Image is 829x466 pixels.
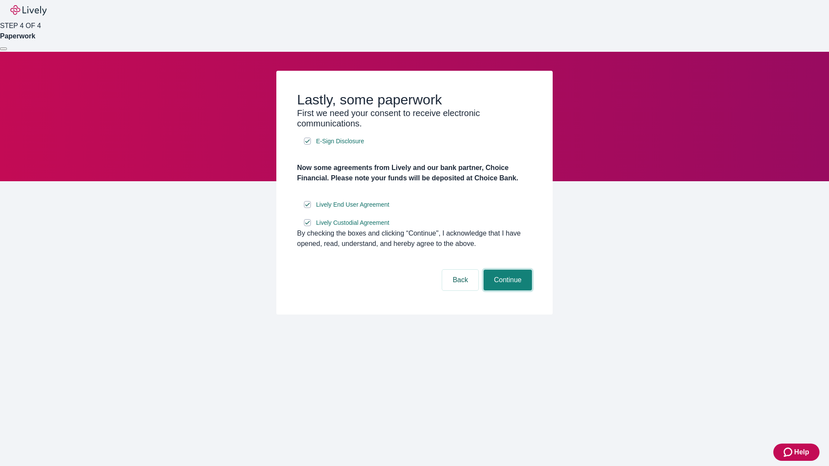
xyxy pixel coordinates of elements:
h4: Now some agreements from Lively and our bank partner, Choice Financial. Please note your funds wi... [297,163,532,183]
div: By checking the boxes and clicking “Continue", I acknowledge that I have opened, read, understand... [297,228,532,249]
h2: Lastly, some paperwork [297,91,532,108]
span: Help [794,447,809,457]
img: Lively [10,5,47,16]
button: Back [442,270,478,290]
span: Lively End User Agreement [316,200,389,209]
svg: Zendesk support icon [784,447,794,457]
a: e-sign disclosure document [314,136,366,147]
h3: First we need your consent to receive electronic communications. [297,108,532,129]
a: e-sign disclosure document [314,199,391,210]
span: Lively Custodial Agreement [316,218,389,227]
button: Continue [484,270,532,290]
a: e-sign disclosure document [314,217,391,228]
button: Zendesk support iconHelp [773,444,820,461]
span: E-Sign Disclosure [316,137,364,146]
